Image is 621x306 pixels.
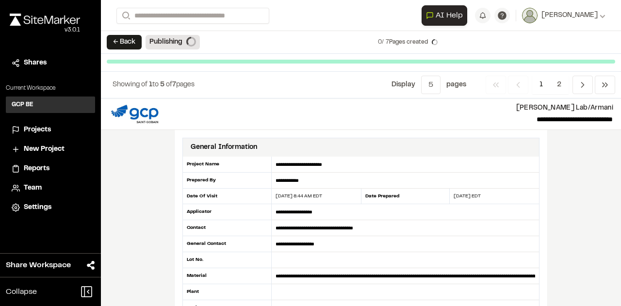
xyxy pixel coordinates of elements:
[182,236,272,252] div: General Contact
[550,76,569,94] span: 2
[10,14,80,26] img: rebrand.png
[361,189,450,204] div: Date Prepared
[12,125,89,135] a: Projects
[421,76,441,94] button: 5
[191,142,257,153] div: General Information
[107,35,142,49] button: ← Back
[24,58,47,68] span: Shares
[392,80,415,90] p: Display
[168,103,613,113] p: [PERSON_NAME] Lab/Armani
[532,76,550,94] span: 1
[182,189,272,204] div: Date Of Visit
[12,144,89,155] a: New Project
[116,8,134,24] button: Search
[160,82,164,88] span: 5
[12,100,33,109] h3: GCP BE
[12,163,89,174] a: Reports
[10,26,80,34] div: Oh geez...please don't...
[12,202,89,213] a: Settings
[541,10,598,21] span: [PERSON_NAME]
[24,183,42,193] span: Team
[182,252,272,268] div: Lot No.
[378,38,428,47] p: 0 /
[24,125,51,135] span: Projects
[149,82,152,88] span: 1
[522,8,538,23] img: User
[272,193,361,200] div: [DATE] 8:44 AM EDT
[24,144,65,155] span: New Project
[12,58,89,68] a: Shares
[436,10,463,21] span: AI Help
[182,268,272,284] div: Material
[486,76,615,94] nav: Navigation
[182,284,272,300] div: Plant
[6,286,37,298] span: Collapse
[386,38,428,47] span: 7 Pages created
[24,202,51,213] span: Settings
[182,220,272,236] div: Contact
[422,5,467,26] button: Open AI Assistant
[172,82,176,88] span: 7
[182,204,272,220] div: Applicator
[182,173,272,189] div: Prepared By
[446,80,466,90] p: page s
[450,193,539,200] div: [DATE] EDT
[24,163,49,174] span: Reports
[182,157,272,173] div: Project Name
[146,35,200,49] div: Publishing
[422,5,471,26] div: Open AI Assistant
[12,183,89,193] a: Team
[113,82,149,88] span: Showing of
[6,259,71,271] span: Share Workspace
[113,80,195,90] p: to of pages
[6,84,95,93] p: Current Workspace
[109,102,161,126] img: file
[522,8,605,23] button: [PERSON_NAME]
